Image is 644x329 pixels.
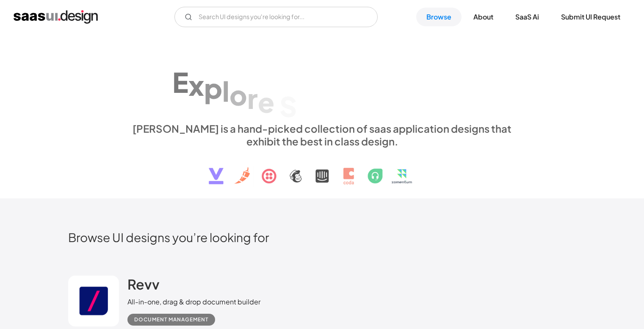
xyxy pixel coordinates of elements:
[551,8,630,26] a: Submit UI Request
[222,75,229,107] div: l
[127,276,160,297] a: Revv
[416,8,462,26] a: Browse
[127,122,517,148] div: [PERSON_NAME] is a hand-picked collection of saas application designs that exhibit the best in cl...
[247,82,258,114] div: r
[463,8,503,26] a: About
[174,7,378,27] input: Search UI designs you're looking for...
[134,315,208,325] div: Document Management
[194,148,451,192] img: text, icon, saas logo
[279,90,297,123] div: S
[127,276,160,293] h2: Revv
[172,66,188,98] div: E
[229,78,247,111] div: o
[258,86,274,118] div: e
[204,72,222,104] div: p
[68,230,576,245] h2: Browse UI designs you’re looking for
[14,10,98,24] a: home
[127,297,260,307] div: All-in-one, drag & drop document builder
[505,8,549,26] a: SaaS Ai
[174,7,378,27] form: Email Form
[188,69,204,101] div: x
[127,49,517,114] h1: Explore SaaS UI design patterns & interactions.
